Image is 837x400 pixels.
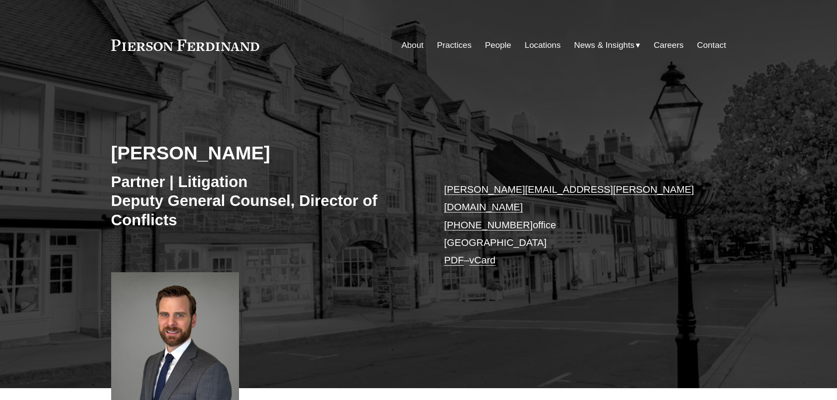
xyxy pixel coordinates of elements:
[469,255,496,266] a: vCard
[485,37,511,54] a: People
[402,37,424,54] a: About
[574,37,641,54] a: folder dropdown
[697,37,726,54] a: Contact
[444,181,700,270] p: office [GEOGRAPHIC_DATA] –
[444,255,464,266] a: PDF
[525,37,561,54] a: Locations
[437,37,471,54] a: Practices
[444,184,694,213] a: [PERSON_NAME][EMAIL_ADDRESS][PERSON_NAME][DOMAIN_NAME]
[111,172,419,230] h3: Partner | Litigation Deputy General Counsel, Director of Conflicts
[111,141,419,164] h2: [PERSON_NAME]
[654,37,684,54] a: Careers
[444,220,533,231] a: [PHONE_NUMBER]
[574,38,635,53] span: News & Insights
